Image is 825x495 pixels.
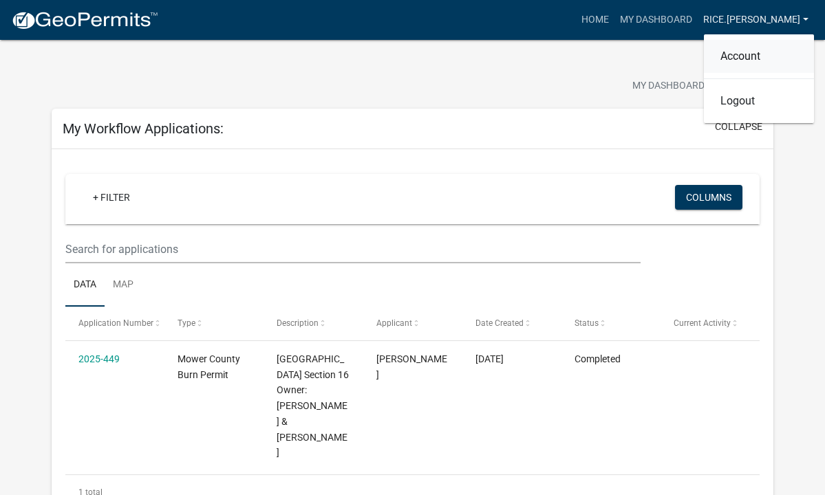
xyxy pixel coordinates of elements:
span: Completed [575,353,621,364]
span: Elizabeth Rice [376,353,447,380]
button: collapse [715,120,762,134]
a: Account [704,40,814,73]
a: Home [576,7,614,33]
a: rice.[PERSON_NAME] [698,7,814,33]
h5: My Workflow Applications: [63,120,224,137]
datatable-header-cell: Date Created [462,307,561,340]
span: 04/14/2025 [475,353,504,364]
input: Search for applications [65,235,641,263]
span: Application Number [78,318,153,328]
a: + Filter [82,185,141,210]
span: Mower County Burn Permit [178,353,240,380]
a: Data [65,263,105,307]
div: rice.[PERSON_NAME] [704,34,814,123]
span: My Dashboard Settings [632,78,751,95]
a: Map [105,263,142,307]
a: 2025-449 [78,353,120,364]
span: Type [178,318,195,328]
a: My Dashboard [614,7,698,33]
span: Date Created [475,318,524,328]
span: Status [575,318,599,328]
datatable-header-cell: Applicant [363,307,462,340]
datatable-header-cell: Status [561,307,661,340]
a: Logout [704,85,814,118]
datatable-header-cell: Current Activity [661,307,760,340]
button: Columns [675,185,742,210]
span: Description [277,318,319,328]
datatable-header-cell: Description [264,307,363,340]
datatable-header-cell: Type [164,307,264,340]
button: My Dashboard Settingssettings [621,73,781,100]
span: Current Activity [674,318,731,328]
span: Applicant [376,318,412,328]
span: BENNINGTON TOWNSHIP Section 16 Owner: RICE JASON J & ELIZABETH C [277,353,349,459]
datatable-header-cell: Application Number [65,307,164,340]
